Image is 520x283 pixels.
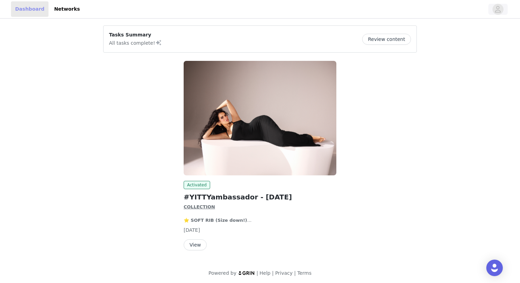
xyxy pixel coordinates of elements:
[184,181,210,189] span: Activated
[184,192,336,202] h2: #YITTYambassador - [DATE]
[50,1,84,17] a: Networks
[238,271,255,275] img: logo
[184,204,215,209] strong: COLLECTION
[495,4,501,15] div: avatar
[260,270,271,276] a: Help
[184,227,200,233] span: [DATE]
[184,61,336,175] img: YITTY
[184,242,207,248] a: View
[109,39,162,47] p: All tasks complete!
[11,1,48,17] a: Dashboard
[486,260,503,276] div: Open Intercom Messenger
[184,218,252,223] strong: ⭐️ SOFT RIB (Size down!)
[294,270,296,276] span: |
[297,270,311,276] a: Terms
[184,239,207,250] button: View
[275,270,293,276] a: Privacy
[257,270,258,276] span: |
[362,34,411,45] button: Review content
[109,31,162,39] p: Tasks Summary
[208,270,236,276] span: Powered by
[272,270,274,276] span: |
